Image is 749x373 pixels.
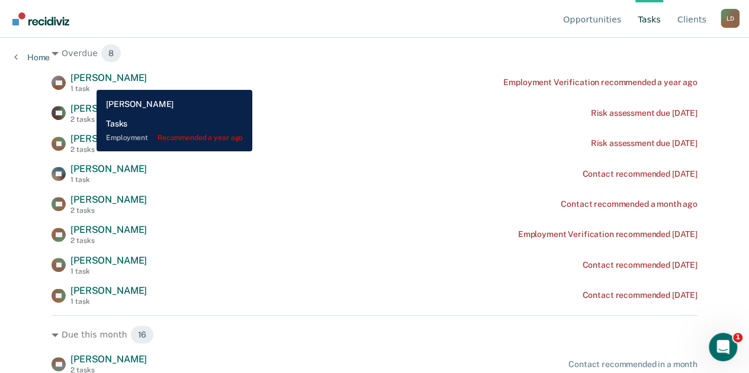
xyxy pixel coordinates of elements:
div: 2 tasks [70,206,147,215]
span: 8 [101,44,121,63]
div: Employment Verification recommended [DATE] [518,229,697,239]
div: Contact recommended [DATE] [582,169,697,179]
div: 2 tasks [70,115,147,124]
div: Due this month 16 [52,325,697,344]
span: [PERSON_NAME] [70,255,147,266]
div: 2 tasks [70,145,147,154]
div: Risk assessment due [DATE] [590,138,697,148]
span: [PERSON_NAME] [70,133,147,144]
div: 2 tasks [70,236,147,245]
div: 1 task [70,85,147,93]
div: 1 task [70,176,147,184]
span: [PERSON_NAME] [70,285,147,296]
a: Home [14,52,50,63]
span: [PERSON_NAME] [70,353,147,365]
span: [PERSON_NAME] [70,72,147,83]
span: [PERSON_NAME] [70,194,147,205]
iframe: Intercom live chat [709,333,737,361]
div: Risk assessment due [DATE] [590,108,697,118]
span: 1 [733,333,742,342]
span: [PERSON_NAME] [70,224,147,235]
div: 1 task [70,267,147,275]
button: Profile dropdown button [721,9,740,28]
img: Recidiviz [12,12,69,25]
span: [PERSON_NAME] [70,163,147,174]
span: 16 [130,325,155,344]
div: L D [721,9,740,28]
div: 1 task [70,297,147,306]
div: Overdue 8 [52,44,697,63]
span: [PERSON_NAME] [70,103,147,114]
div: Contact recommended [DATE] [582,290,697,300]
div: Contact recommended in a month [568,359,697,369]
div: Employment Verification recommended a year ago [503,77,697,87]
div: Contact recommended a month ago [561,199,697,209]
div: Contact recommended [DATE] [582,260,697,270]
